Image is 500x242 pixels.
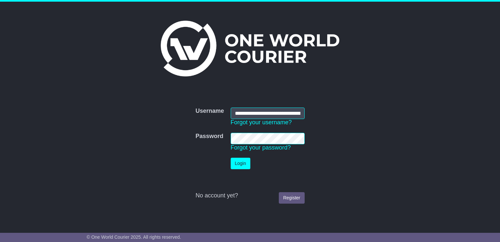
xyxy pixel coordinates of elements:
[231,119,292,126] a: Forgot your username?
[231,158,250,169] button: Login
[279,192,304,204] a: Register
[231,144,291,151] a: Forgot your password?
[161,21,339,76] img: One World
[195,108,224,115] label: Username
[195,133,223,140] label: Password
[195,192,304,199] div: No account yet?
[87,234,181,240] span: © One World Courier 2025. All rights reserved.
